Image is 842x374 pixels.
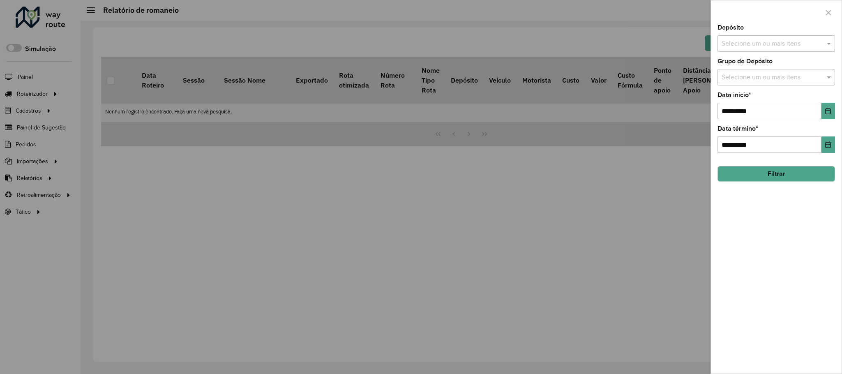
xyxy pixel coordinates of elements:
label: Data início [717,90,751,100]
label: Grupo de Depósito [717,56,773,66]
button: Choose Date [821,103,835,119]
label: Data término [717,124,758,134]
button: Filtrar [717,166,835,182]
button: Choose Date [821,136,835,153]
label: Depósito [717,23,744,32]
